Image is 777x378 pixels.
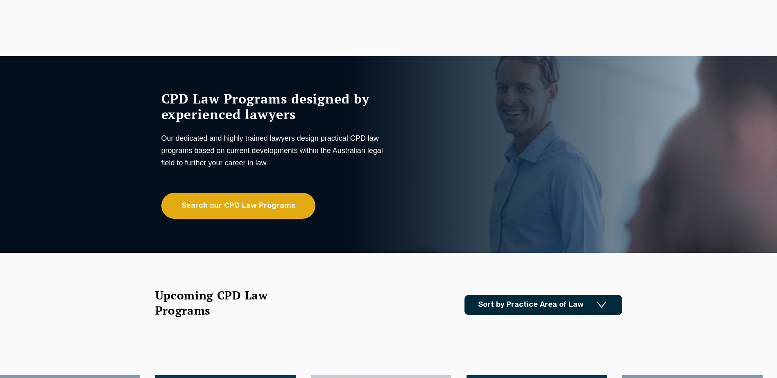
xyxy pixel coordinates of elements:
[161,132,387,169] p: Our dedicated and highly trained lawyers design practical CPD law programs based on current devel...
[161,193,315,219] a: Search our CPD Law Programs
[161,91,387,122] h1: CPD Law Programs designed by experienced lawyers
[155,288,288,318] h2: Upcoming CPD Law Programs
[464,295,622,315] a: Sort by Practice Area of Law
[597,301,606,308] img: Icon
